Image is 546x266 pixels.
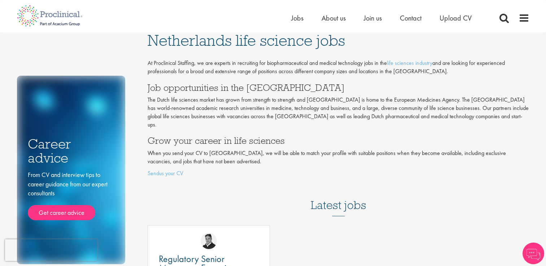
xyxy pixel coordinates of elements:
p: At Proclinical Staffing, we are experts in recruiting for biopharmaceutical and medical technolog... [148,59,529,76]
a: Get career advice [28,205,95,220]
h3: Grow your career in life sciences [148,136,529,145]
img: Chatbot [523,243,544,264]
h3: Career advice [28,137,114,165]
h3: Latest jobs [311,181,366,216]
img: Peter Duvall [201,233,217,249]
a: Join us [364,13,382,23]
iframe: reCAPTCHA [5,239,97,261]
h3: Job opportunities in the [GEOGRAPHIC_DATA] [148,83,529,92]
a: Contact [400,13,421,23]
a: life sciences industry [387,59,432,67]
a: Jobs [291,13,303,23]
p: When you send your CV to [GEOGRAPHIC_DATA], we will be able to match your profile with suitable p... [148,149,529,166]
a: About us [322,13,346,23]
span: Netherlands life science jobs [148,31,345,50]
p: The Dutch life sciences market has grown from strength to strength and [GEOGRAPHIC_DATA] is home ... [148,96,529,129]
div: From CV and interview tips to career guidance from our expert consultants [28,170,114,220]
a: Sendus your CV [148,169,183,177]
a: Upload CV [440,13,472,23]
